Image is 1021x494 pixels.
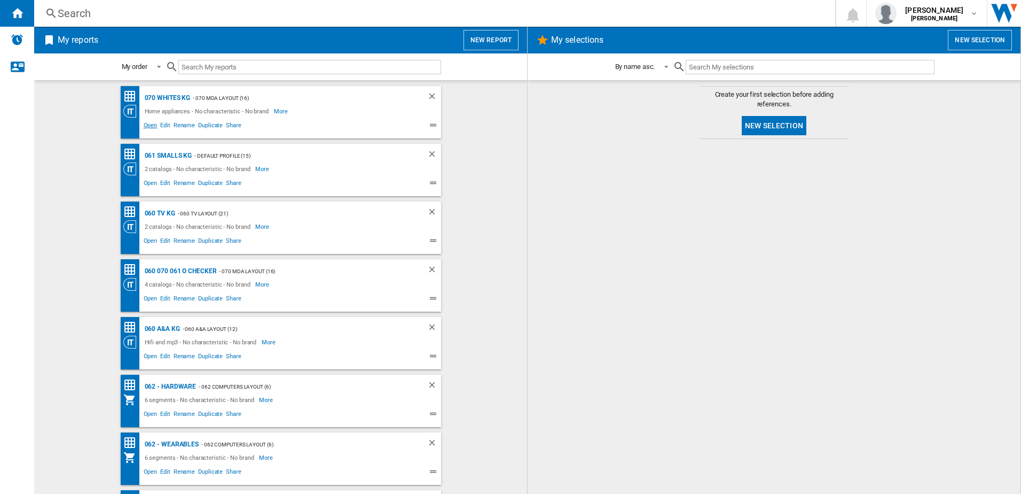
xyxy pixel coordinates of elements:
div: 070 Whites KG [142,91,191,105]
span: Share [224,120,243,133]
span: Share [224,236,243,249]
span: Share [224,351,243,364]
span: Open [142,178,159,191]
span: Create your first selection before adding references. [700,90,849,109]
input: Search My reports [178,60,441,74]
span: Duplicate [197,294,224,306]
div: 6 segments - No characteristic - No brand [142,451,260,464]
span: Edit [159,178,172,191]
button: New selection [948,30,1012,50]
span: More [274,105,289,118]
div: Category View [123,105,142,118]
div: - 070 MDA layout (16) [216,265,405,278]
span: Duplicate [197,236,224,249]
div: 4 catalogs - No characteristic - No brand [142,278,256,291]
div: Home appliances - No characteristic - No brand [142,105,274,118]
span: More [259,451,274,464]
div: Delete [427,322,441,336]
div: Price Matrix [123,436,142,450]
div: Price Matrix [123,321,142,334]
img: profile.jpg [875,3,897,24]
button: New selection [742,116,806,135]
div: Price Matrix [123,205,142,219]
div: My Assortment [123,451,142,464]
div: - 070 MDA layout (16) [190,91,405,105]
span: Duplicate [197,467,224,480]
div: Delete [427,207,441,220]
span: Share [224,409,243,422]
div: Delete [427,438,441,451]
div: Price Matrix [123,90,142,103]
span: Edit [159,409,172,422]
div: Search [58,6,807,21]
span: Open [142,120,159,133]
button: New report [464,30,519,50]
div: Delete [427,149,441,163]
div: 062 - Wearables [142,438,199,451]
div: Delete [427,265,441,278]
div: 2 catalogs - No characteristic - No brand [142,220,256,233]
div: Category View [123,163,142,175]
span: Duplicate [197,178,224,191]
img: alerts-logo.svg [11,33,23,46]
div: Category View [123,220,142,233]
div: Price Matrix [123,379,142,392]
span: Open [142,467,159,480]
span: Duplicate [197,351,224,364]
span: Edit [159,351,172,364]
div: Delete [427,380,441,393]
span: Open [142,294,159,306]
div: Hifi and mp3 - No characteristic - No brand [142,336,262,349]
span: Rename [172,236,197,249]
span: Open [142,409,159,422]
span: More [262,336,277,349]
span: Rename [172,351,197,364]
span: Share [224,178,243,191]
span: Rename [172,409,197,422]
div: - 062 Computers Layout (6) [196,380,405,393]
input: Search My selections [686,60,934,74]
span: Edit [159,294,172,306]
div: My Assortment [123,393,142,406]
div: Category View [123,336,142,349]
span: Edit [159,120,172,133]
div: - 062 Computers Layout (6) [199,438,405,451]
span: Share [224,294,243,306]
span: Open [142,236,159,249]
div: - Default profile (15) [192,149,405,163]
h2: My reports [56,30,100,50]
div: My order [122,63,147,71]
b: [PERSON_NAME] [911,15,957,22]
div: 060 TV KG [142,207,175,220]
span: Share [224,467,243,480]
span: Rename [172,467,197,480]
h2: My selections [549,30,606,50]
div: 062 - Hardware [142,380,197,393]
span: Rename [172,178,197,191]
div: Delete [427,91,441,105]
span: Rename [172,294,197,306]
div: By name asc. [615,63,655,71]
span: [PERSON_NAME] [905,5,963,16]
span: Rename [172,120,197,133]
div: Price Matrix [123,263,142,276]
div: - 060 A&A Layout (12) [180,322,406,336]
span: Edit [159,236,172,249]
div: 6 segments - No characteristic - No brand [142,393,260,406]
div: - 060 TV Layout (21) [175,207,406,220]
span: More [255,278,271,291]
span: Duplicate [197,409,224,422]
span: More [255,163,271,175]
div: 060 070 061 O Checker [142,265,217,278]
span: More [255,220,271,233]
span: Edit [159,467,172,480]
span: More [259,393,274,406]
span: Duplicate [197,120,224,133]
div: 2 catalogs - No characteristic - No brand [142,163,256,175]
div: Price Matrix [123,148,142,161]
div: 060 A&A KG [142,322,180,336]
div: Category View [123,278,142,291]
span: Open [142,351,159,364]
div: 061 Smalls KG [142,149,192,163]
